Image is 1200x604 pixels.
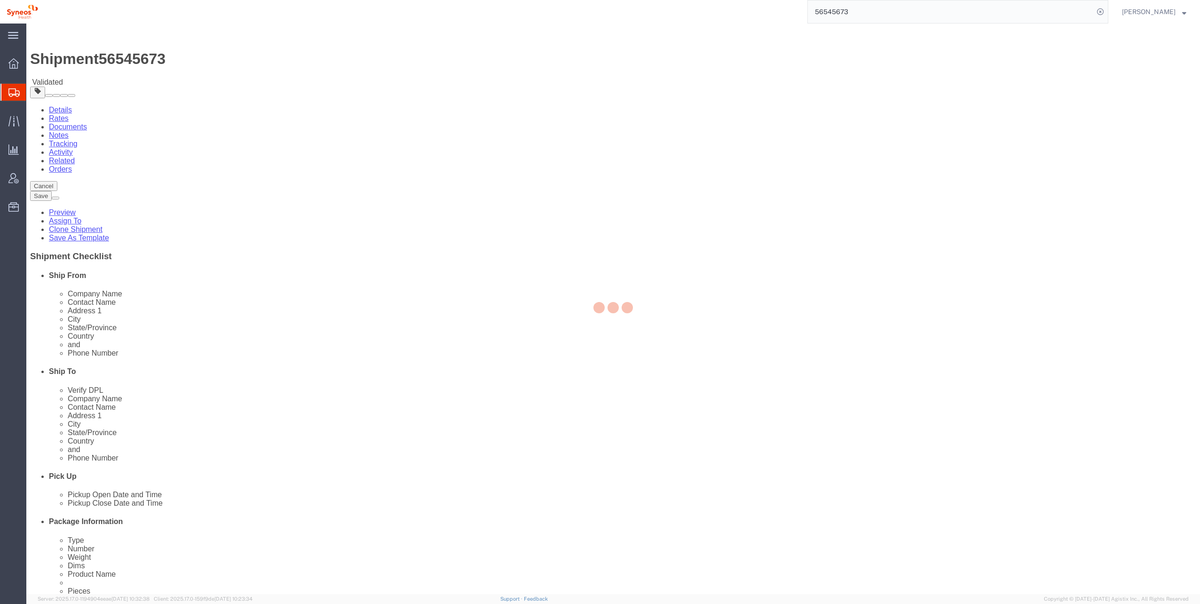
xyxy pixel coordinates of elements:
[808,0,1094,23] input: Search for shipment number, reference number
[1122,7,1176,17] span: Pamela Marin Garcia
[214,596,253,602] span: [DATE] 10:23:34
[7,5,38,19] img: logo
[38,596,150,602] span: Server: 2025.17.0-1194904eeae
[1121,6,1187,17] button: [PERSON_NAME]
[524,596,548,602] a: Feedback
[1044,595,1189,603] span: Copyright © [DATE]-[DATE] Agistix Inc., All Rights Reserved
[111,596,150,602] span: [DATE] 10:32:38
[500,596,524,602] a: Support
[154,596,253,602] span: Client: 2025.17.0-159f9de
